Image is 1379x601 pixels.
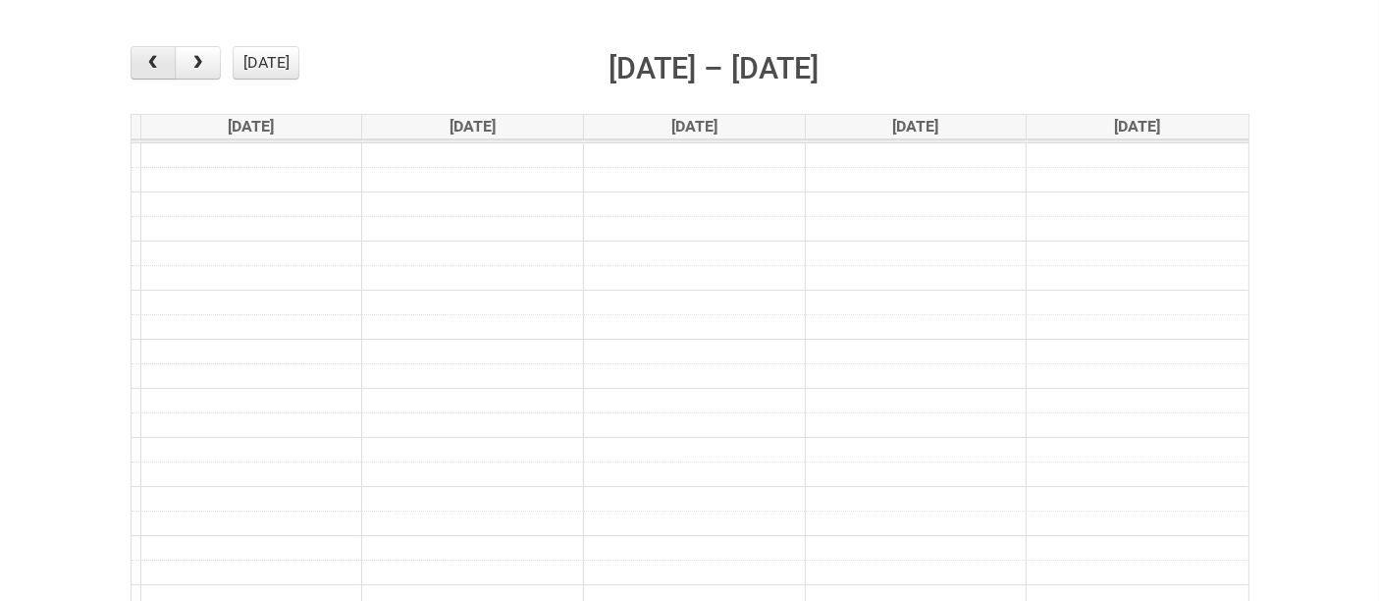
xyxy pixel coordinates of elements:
h2: [DATE] – [DATE] [609,46,819,91]
button: [DATE] [233,46,299,80]
span: [DATE] [892,117,938,136]
span: [DATE] [671,117,717,136]
span: [DATE] [1114,117,1160,136]
span: [DATE] [228,117,274,136]
span: [DATE] [450,117,496,136]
